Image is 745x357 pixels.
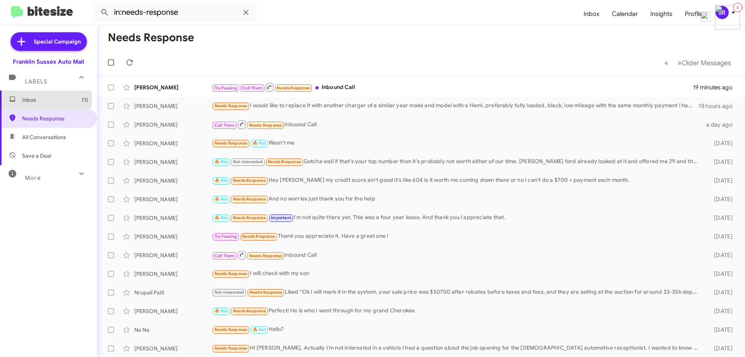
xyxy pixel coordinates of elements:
span: Try Pausing [215,234,237,239]
span: 🔥 Hot [215,197,228,202]
a: Inbox [577,3,606,25]
span: Needs Response [242,234,275,239]
span: 🔥 Hot [215,308,228,313]
a: Profile [679,3,709,25]
a: Special Campaign [10,32,87,51]
button: Previous [660,55,673,71]
div: Thank you appreciate it. Have a great one ! [212,232,702,241]
div: [DATE] [702,270,739,278]
span: Needs Response [233,215,266,220]
div: [PERSON_NAME] [134,307,212,315]
div: 18 hours ago [698,102,739,110]
div: [PERSON_NAME] [134,233,212,240]
span: Call Them [215,123,235,128]
div: And no worries just thank you for the help [212,195,702,204]
span: Needs Response [22,115,88,122]
span: 🔥 Hot [215,178,228,183]
span: Save a Deal [22,152,51,160]
span: Needs Response [233,308,266,313]
div: [PERSON_NAME] [134,270,212,278]
div: [DATE] [702,214,739,222]
div: I will check with my son [212,269,702,278]
div: [PERSON_NAME] [134,195,212,203]
span: Needs Response [249,290,282,295]
div: Na Na [134,326,212,334]
div: Franklin Sussex Auto Mall [13,58,84,66]
span: Not-Interested [215,290,244,295]
span: Call Them [242,85,262,91]
div: 1 [733,3,742,12]
span: Needs Response [233,178,266,183]
div: [PERSON_NAME] [134,121,212,129]
div: 19 minutes ago [693,84,739,91]
div: [PERSON_NAME] [134,158,212,166]
span: More [25,174,41,181]
span: (1) [82,96,88,104]
img: minimized-icon.png [715,5,740,30]
div: Inbound Call [212,120,702,129]
span: Try Pausing [215,85,237,91]
div: [DATE] [702,233,739,240]
h1: Needs Response [108,31,194,44]
div: [DATE] [702,289,739,296]
a: Calendar [606,3,644,25]
input: Search [94,3,257,22]
span: » [677,58,682,68]
span: Special Campaign [34,38,81,45]
div: I would like to replace it with another charger of a similar year make and model with a Hemi, pre... [212,101,698,110]
span: 🔥 Hot [215,159,228,164]
div: Hello? [212,325,702,334]
div: [DATE] [702,139,739,147]
span: Needs Response [215,346,248,351]
span: Important [271,215,291,220]
div: Liked “Ok I will mark it in the system, your sale price was $50700 after rebates before taxes and... [212,288,702,297]
span: Older Messages [682,59,731,67]
div: [DATE] [702,326,739,334]
div: [PERSON_NAME] [134,214,212,222]
div: Gotcha well if that's your top number then it's probably not worth either of our time. [PERSON_NA... [212,157,702,166]
span: All Conversations [22,133,66,141]
div: Hi [PERSON_NAME], Actually I'm not interested in a vehicle I had a question about the job opening... [212,344,702,353]
span: Needs Response [215,141,248,146]
div: [DATE] [702,195,739,203]
span: Needs Response [268,159,301,164]
span: Needs Response [233,197,266,202]
div: Perfect! He is who I went through for my grand Cherokee [212,306,702,315]
div: [DATE] [702,251,739,259]
button: Next [673,55,736,71]
div: Nrupali Patil [134,289,212,296]
span: Not-Interested [233,159,263,164]
nav: Page navigation example [660,55,736,71]
span: Needs Response [215,103,248,108]
span: Needs Response [277,85,310,91]
span: Needs Response [215,271,248,276]
div: [PERSON_NAME] [134,251,212,259]
div: [PERSON_NAME] [134,84,212,91]
div: [DATE] [702,177,739,185]
span: « [664,58,669,68]
span: Call Them [215,253,235,258]
div: [PERSON_NAME] [134,102,212,110]
div: I'm not quite there yet. This was a four year lease. And thank you I appreciate that. [212,213,702,222]
div: [DATE] [702,307,739,315]
div: [PERSON_NAME] [134,177,212,185]
div: Inbound Call [212,82,693,92]
span: Needs Response [249,123,282,128]
span: Inbox [22,96,88,104]
div: [DATE] [702,345,739,352]
span: Labels [25,78,47,85]
div: [PERSON_NAME] [134,139,212,147]
div: Hey [PERSON_NAME] my credit score ain't good it's like 604 is it worth me coming down there or no... [212,176,702,185]
img: minimized-close.png [701,12,711,22]
a: Insights [644,3,679,25]
div: [PERSON_NAME] [134,345,212,352]
div: a day ago [702,121,739,129]
span: Needs Response [249,253,282,258]
span: 🔥 Hot [215,215,228,220]
div: Inbound Call [212,250,702,260]
span: 🔥 Hot [253,327,266,332]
